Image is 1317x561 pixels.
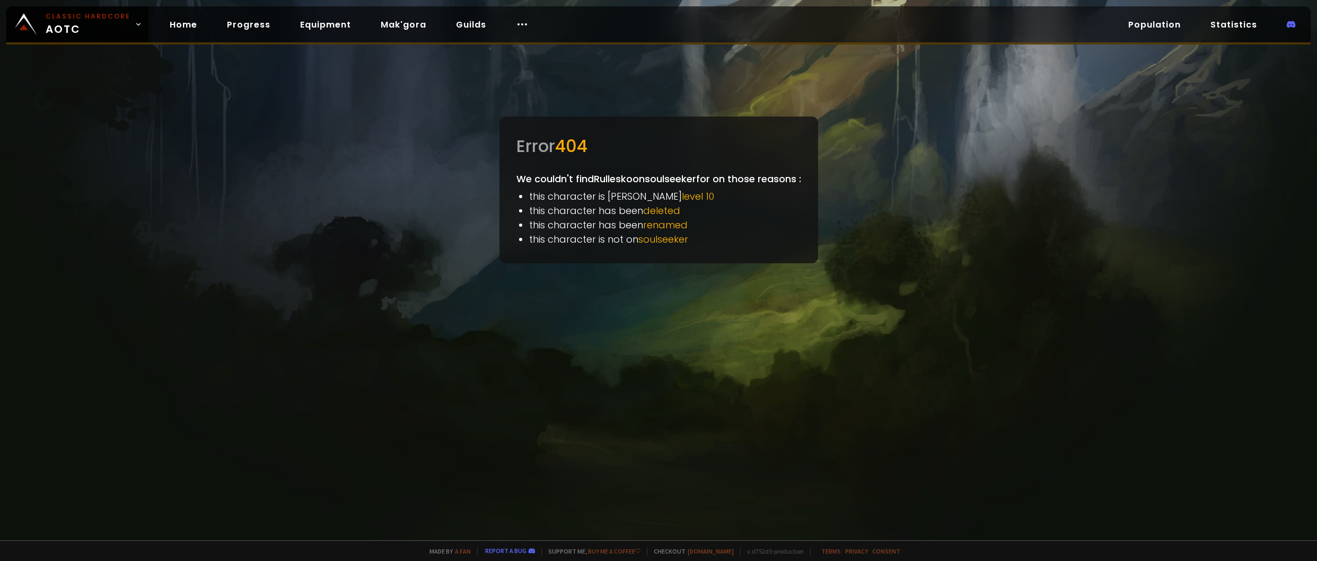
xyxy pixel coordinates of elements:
[1120,14,1189,35] a: Population
[1202,14,1266,35] a: Statistics
[872,547,900,555] a: Consent
[529,232,801,246] li: this character is not on
[372,14,435,35] a: Mak'gora
[529,189,801,203] li: this character is [PERSON_NAME]
[845,547,868,555] a: Privacy
[423,547,471,555] span: Made by
[643,204,680,217] span: deleted
[499,117,818,263] div: We couldn't find Rullesko on soulseeker for on those reasons :
[447,14,495,35] a: Guilds
[688,547,734,555] a: [DOMAIN_NAME]
[218,14,279,35] a: Progress
[6,6,148,42] a: Classic HardcoreAOTC
[161,14,206,35] a: Home
[740,547,804,555] span: v. d752d5 - production
[643,218,688,231] span: renamed
[638,233,688,246] span: soulseeker
[588,547,640,555] a: Buy me a coffee
[647,547,734,555] span: Checkout
[541,547,640,555] span: Support me,
[529,203,801,218] li: this character has been
[46,12,130,37] span: AOTC
[821,547,841,555] a: Terms
[46,12,130,21] small: Classic Hardcore
[455,547,471,555] a: a fan
[555,134,587,158] span: 404
[529,218,801,232] li: this character has been
[682,190,714,203] span: level 10
[516,133,801,159] div: Error
[485,547,526,555] a: Report a bug
[292,14,359,35] a: Equipment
